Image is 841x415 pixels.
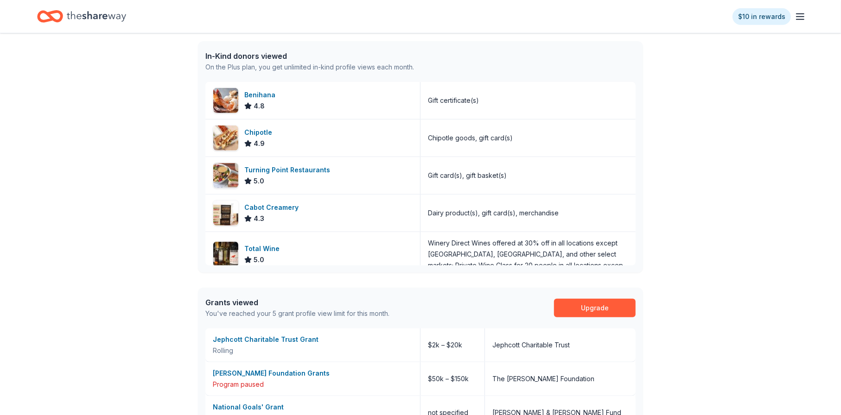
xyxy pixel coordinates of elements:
[244,89,279,101] div: Benihana
[554,299,636,317] a: Upgrade
[213,126,238,151] img: Image for Chipotle
[733,8,791,25] a: $10 in rewards
[428,207,559,219] div: Dairy product(s), gift card(s), merchandise
[428,132,513,144] div: Chipotle goods, gift card(s)
[213,402,413,413] div: National Goals' Grant
[420,362,485,396] div: $50k – $150k
[205,62,414,73] div: On the Plus plan, you get unlimited in-kind profile views each month.
[254,101,265,112] span: 4.8
[492,373,594,384] div: The [PERSON_NAME] Foundation
[492,340,570,351] div: Jephcott Charitable Trust
[37,6,126,27] a: Home
[213,368,413,379] div: [PERSON_NAME] Foundation Grants
[428,95,479,106] div: Gift certificate(s)
[213,163,238,188] img: Image for Turning Point Restaurants
[254,176,264,187] span: 5.0
[205,308,389,319] div: You've reached your 5 grant profile view limit for this month.
[244,243,283,254] div: Total Wine
[254,213,264,224] span: 4.3
[254,138,265,149] span: 4.9
[205,50,414,62] div: In-Kind donors viewed
[428,170,507,181] div: Gift card(s), gift basket(s)
[213,379,413,390] div: Program paused
[244,164,334,176] div: Turning Point Restaurants
[205,297,389,308] div: Grants viewed
[244,127,276,138] div: Chipotle
[244,202,302,213] div: Cabot Creamery
[213,88,238,113] img: Image for Benihana
[213,345,413,356] div: Rolling
[213,201,238,226] img: Image for Cabot Creamery
[213,242,238,267] img: Image for Total Wine
[420,328,485,362] div: $2k – $20k
[213,334,413,345] div: Jephcott Charitable Trust Grant
[254,254,264,265] span: 5.0
[428,238,628,271] div: Winery Direct Wines offered at 30% off in all locations except [GEOGRAPHIC_DATA], [GEOGRAPHIC_DAT...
